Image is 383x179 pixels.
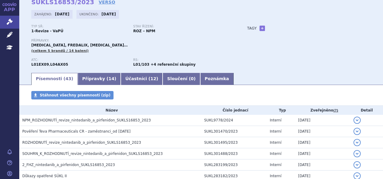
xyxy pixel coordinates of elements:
[31,91,114,99] a: Stáhnout všechny písemnosti (zip)
[353,128,361,135] button: detail
[353,161,361,168] button: detail
[121,73,163,85] a: Účastníci (12)
[133,62,149,67] strong: nintedanib a pirfenidon
[108,76,114,81] span: 14
[31,73,78,85] a: Písemnosti (43)
[133,58,229,62] p: RS:
[350,106,383,115] th: Detail
[22,118,151,122] span: NPM_ROZHODNUTÍ_revize_nintedanib_a_pirfenidon_SUKLS16853_2023
[270,174,282,178] span: Interní
[65,76,71,81] span: 43
[19,106,201,115] th: Název
[79,12,100,17] span: Ukončeno:
[31,58,133,67] div: ,
[191,76,194,81] span: 0
[295,148,350,159] td: [DATE]
[333,108,338,113] abbr: (?)
[200,73,234,85] a: Poznámka
[31,43,128,47] span: [MEDICAL_DATA], FREDALIX, [MEDICAL_DATA]…
[31,25,127,28] p: Typ SŘ:
[295,159,350,171] td: [DATE]
[270,140,282,145] span: Interní
[55,12,70,16] strong: [DATE]
[353,150,361,157] button: detail
[270,163,282,167] span: Interní
[270,152,282,156] span: Interní
[22,174,67,178] span: Důkazy opatřené SÚKL II
[133,29,155,33] strong: ROZ – NPM
[163,73,200,85] a: Sloučení (0)
[31,39,235,42] p: Přípravky:
[260,26,265,31] a: +
[270,129,282,133] span: Interní
[22,152,163,156] span: SOUHRN_K_ROZHODNUTÍ_revize_nintedanib_a_pirfenidon_SUKLS16853_2023
[201,126,267,137] td: SUKL301470/2023
[353,117,361,124] button: detail
[101,12,116,16] strong: [DATE]
[50,62,68,67] strong: PIRFENIDON
[31,58,127,62] p: ATC:
[295,115,350,126] td: [DATE]
[201,148,267,159] td: SUKL301488/2023
[78,73,121,85] a: Přípravky (14)
[295,106,350,115] th: Zveřejněno
[40,93,111,97] span: Stáhnout všechny písemnosti (zip)
[34,12,53,17] span: Zahájeno:
[22,163,115,167] span: 2_FHZ_nintedanib_a_pirfenidon_SUKLS16853_2023
[151,62,195,67] strong: +4 referenční skupiny
[201,159,267,171] td: SUKL283199/2023
[353,139,361,146] button: detail
[295,137,350,148] td: [DATE]
[201,106,267,115] th: Číslo jednací
[270,118,282,122] span: Interní
[22,129,131,133] span: Pověření Teva Pharmaceuticals CR - zaměstnanci_od 11.12.2023
[133,25,229,28] p: Stav řízení:
[31,62,49,67] strong: NINTEDANIB
[201,115,267,126] td: SUKL9778/2024
[150,76,156,81] span: 12
[31,49,89,53] span: (celkem 5 brandů / 14 balení)
[247,25,257,32] h3: Tagy
[31,29,63,33] strong: 1-Revize - VaPÚ
[22,140,141,145] span: ROZHODNUTÍ_revize_nintedanib_a_pirfenidon_SUKLS16853_2023
[201,137,267,148] td: SUKL301495/2023
[295,126,350,137] td: [DATE]
[267,106,295,115] th: Typ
